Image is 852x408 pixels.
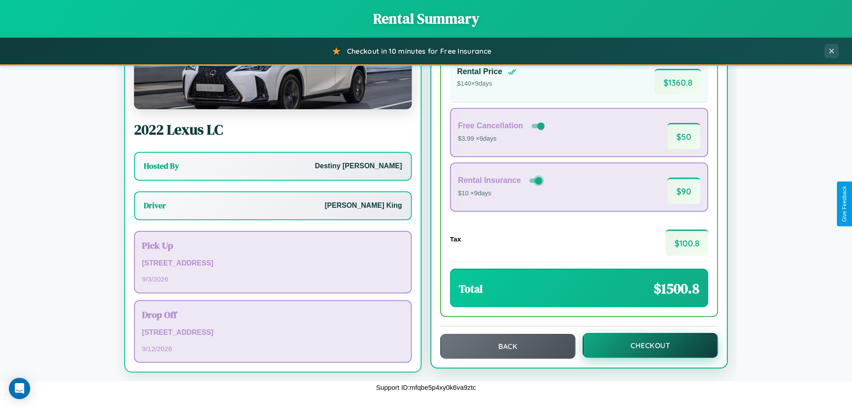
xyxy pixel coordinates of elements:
[583,333,718,358] button: Checkout
[667,123,700,149] span: $ 50
[144,161,179,171] h3: Hosted By
[667,178,700,204] span: $ 90
[655,69,701,95] span: $ 1360.8
[440,334,576,359] button: Back
[315,160,402,173] p: Destiny [PERSON_NAME]
[666,230,708,256] span: $ 100.8
[142,239,404,252] h3: Pick Up
[134,120,412,139] h2: 2022 Lexus LC
[325,199,402,212] p: [PERSON_NAME] King
[376,381,476,393] p: Support ID: mfqbe5p4xy0k6va9ztc
[458,188,544,199] p: $10 × 9 days
[457,78,517,90] p: $ 140 × 9 days
[144,200,166,211] h3: Driver
[458,133,546,145] p: $3.99 × 9 days
[9,378,30,399] div: Open Intercom Messenger
[142,308,404,321] h3: Drop Off
[458,121,523,131] h4: Free Cancellation
[841,186,848,222] div: Give Feedback
[654,279,699,298] span: $ 1500.8
[457,67,502,76] h4: Rental Price
[459,281,483,296] h3: Total
[458,176,521,185] h4: Rental Insurance
[142,343,404,355] p: 9 / 12 / 2026
[9,9,843,28] h1: Rental Summary
[142,326,404,339] p: [STREET_ADDRESS]
[142,273,404,285] p: 9 / 3 / 2026
[450,235,461,243] h4: Tax
[347,47,491,55] span: Checkout in 10 minutes for Free Insurance
[142,257,404,270] p: [STREET_ADDRESS]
